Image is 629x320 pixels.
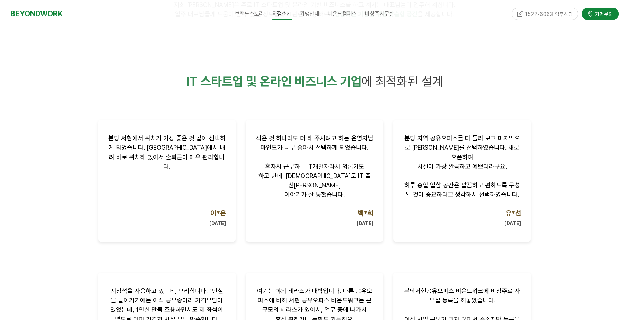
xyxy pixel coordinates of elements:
span: IT 스타트업 및 온라인 비즈니스 기업 [186,74,362,89]
span: 여기는 야외 테라스가 대박입니다. 다른 공유오피스에 비해 서현 공유오피스 비욘드워크는 큰 규모의 테라스가 있어서, 업무 중에 나가서 [257,287,372,313]
span: 비상주사무실 [365,10,394,17]
span: 하고 한데, [DEMOGRAPHIC_DATA]도 IT 출신[PERSON_NAME] [258,172,371,189]
span: 지점소개 [272,8,292,20]
span: 시설이 가장 깔끔하고 예쁘더라구요. 하루 종일 일할 공간은 깔끔하고 편하도록 구성된 것이 중요하다고 생각해서 선택하였습니다. [404,163,520,198]
span: 가맹문의 [593,11,613,18]
strong: [DATE] [209,220,226,226]
span: 분당서현공유오피스 비욘드워크에 비상주로 사무실 등록을 해놓았습니다. [404,287,520,304]
span: [DATE] [504,220,521,226]
span: 혼자서 근무하는 IT개발자라서 외롭기도 [265,163,364,170]
a: 가맹안내 [296,5,323,22]
a: 가맹문의 [582,8,619,20]
span: 비욘드캠퍼스 [328,10,357,17]
span: 작은 것 하나라도 더 해 주시려고 하는 운영자님 마인드가 너무 좋아서 선택하게 되었습니다. [256,134,373,151]
a: BEYONDWORK [10,7,63,20]
a: 지점소개 [268,5,296,22]
span: 가맹안내 [300,10,319,17]
span: [DATE] [357,220,373,226]
a: 브랜드스토리 [231,5,268,22]
span: 분당 지역 공유오피스를 다 둘러 보고 마지막으로 [PERSON_NAME]를 선택하였습니다. 새로 오픈하여 [404,134,520,160]
span: 이야기가 잘 통했습니다. [284,191,345,198]
span: 분당 서현에서 위치가 가장 좋은 것 같아 선택하게 되었습니다. [GEOGRAPHIC_DATA]에서 내려 바로 위치해 있어서 출퇴근이 매우 편리합니다. [108,134,226,170]
a: 비상주사무실 [361,5,398,22]
span: 에 최적화된 설계 [362,74,443,89]
span: 브랜드스토리 [235,10,264,17]
a: 비욘드캠퍼스 [323,5,361,22]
